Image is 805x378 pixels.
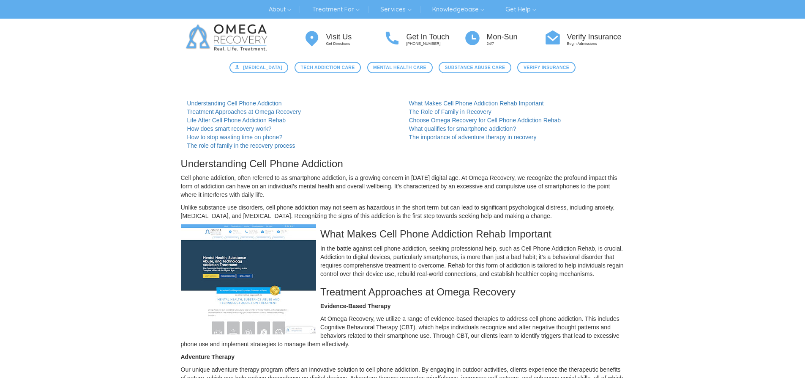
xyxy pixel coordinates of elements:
[409,134,537,141] a: The importance of adventure therapy in recovery
[187,142,295,149] a: The role of family in the recovery process
[181,158,625,169] h3: Understanding Cell Phone Addiction
[181,315,625,348] p: At Omega Recovery, we utilize a range of evidence-based therapies to address cell phone addiction...
[187,125,272,132] a: How does smart recovery work?
[487,41,544,47] p: 24/7
[487,33,544,41] h4: Mon-Sun
[181,287,625,298] h3: Treatment Approaches at Omega Recovery
[187,108,301,115] a: Treatment Approaches at Omega Recovery
[367,62,433,73] a: Mental Health Care
[407,41,464,47] p: [PHONE_NUMBER]
[181,229,625,240] h3: What Makes Cell Phone Addiction Rehab Important
[384,29,464,47] a: Get In Touch [PHONE_NUMBER]
[409,100,544,107] a: What Makes Cell Phone Addiction Rehab Important
[426,3,491,16] a: Knowledgebase
[295,62,361,73] a: Tech Addiction Care
[407,33,464,41] h4: Get In Touch
[320,303,391,309] strong: Evidence-Based Therapy
[499,3,543,16] a: Get Help
[187,117,286,124] a: Life After Cell Phone Addiction Rehab
[181,353,235,360] strong: Adventure Therapy
[326,41,384,47] p: Get Directions
[517,62,575,73] a: Verify Insurance
[306,3,366,16] a: Treatment For
[187,100,282,107] a: Understanding Cell Phone Addiction
[445,64,505,71] span: Substance Abuse Care
[439,62,511,73] a: Substance Abuse Care
[409,117,561,124] a: Choose Omega Recovery for Cell Phone Addiction Rehab
[243,64,282,71] span: [MEDICAL_DATA]
[374,3,418,16] a: Services
[567,33,625,41] h4: Verify Insurance
[326,33,384,41] h4: Visit Us
[373,64,426,71] span: Mental Health Care
[409,125,516,132] a: What qualifies for smartphone addiction?
[187,134,283,141] a: How to stop wasting time on phone?
[229,62,288,73] a: [MEDICAL_DATA]
[181,19,276,57] img: Omega Recovery
[544,29,625,47] a: Verify Insurance Begin Admissions
[567,41,625,47] p: Begin Admissions
[303,29,384,47] a: Visit Us Get Directions
[409,108,491,115] a: The Role of Family in Recovery
[181,224,316,334] img: Cell Phone Addiction Rehab
[181,203,625,220] p: Unlike substance use disorders, cell phone addiction may not seem as hazardous in the short term ...
[181,244,625,278] p: In the battle against cell phone addiction, seeking professional help, such as Cell Phone Addicti...
[300,64,355,71] span: Tech Addiction Care
[262,3,297,16] a: About
[181,174,625,199] p: Cell phone addiction, often referred to as smartphone addiction, is a growing concern in [DATE] d...
[524,64,569,71] span: Verify Insurance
